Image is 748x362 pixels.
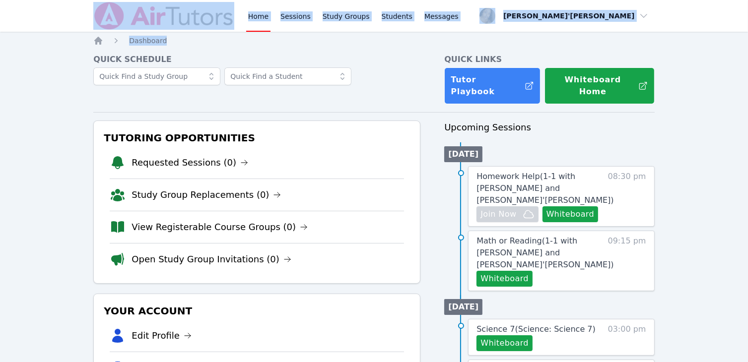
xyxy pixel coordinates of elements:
[93,67,220,85] input: Quick Find a Study Group
[608,323,646,351] span: 03:00 pm
[544,67,654,104] button: Whiteboard Home
[476,235,613,271] a: Math or Reading(1-1 with [PERSON_NAME] and [PERSON_NAME]'[PERSON_NAME])
[476,236,613,269] span: Math or Reading ( 1-1 with [PERSON_NAME] and [PERSON_NAME]'[PERSON_NAME] )
[444,121,654,134] h3: Upcoming Sessions
[93,54,420,65] h4: Quick Schedule
[480,208,516,220] span: Join Now
[476,335,533,351] button: Whiteboard
[129,36,167,46] a: Dashboard
[476,206,538,222] button: Join Now
[444,54,654,65] h4: Quick Links
[444,299,482,315] li: [DATE]
[476,271,533,287] button: Whiteboard
[102,129,412,147] h3: Tutoring Opportunities
[132,156,248,170] a: Requested Sessions (0)
[132,220,308,234] a: View Registerable Course Groups (0)
[129,37,167,45] span: Dashboard
[476,171,613,206] a: Homework Help(1-1 with [PERSON_NAME] and [PERSON_NAME]'[PERSON_NAME])
[444,67,541,104] a: Tutor Playbook
[476,172,613,205] span: Homework Help ( 1-1 with [PERSON_NAME] and [PERSON_NAME]'[PERSON_NAME] )
[93,36,654,46] nav: Breadcrumb
[476,324,596,334] span: Science 7 ( Science: Science 7 )
[424,11,459,21] span: Messages
[608,171,646,222] span: 08:30 pm
[93,2,234,30] img: Air Tutors
[132,188,281,202] a: Study Group Replacements (0)
[132,329,192,343] a: Edit Profile
[608,235,646,287] span: 09:15 pm
[476,323,596,335] a: Science 7(Science: Science 7)
[102,302,412,320] h3: Your Account
[444,146,482,162] li: [DATE]
[132,252,291,266] a: Open Study Group Invitations (0)
[543,206,599,222] button: Whiteboard
[224,67,351,85] input: Quick Find a Student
